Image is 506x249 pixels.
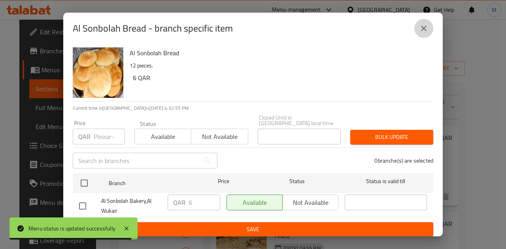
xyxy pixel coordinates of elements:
button: Not available [191,129,248,144]
span: Bulk update [357,132,427,142]
p: Current time in [GEOGRAPHIC_DATA] is [DATE] 4:32:55 PM [73,105,433,112]
span: Status [256,176,338,186]
span: Not available [194,131,245,142]
h6: 6 QAR [133,72,427,83]
span: Al Sonbolah Bakery,Al Wukair [101,196,161,216]
p: 12 pieces. [130,61,427,71]
p: QAR [173,198,185,207]
input: Please enter price [189,195,220,210]
div: Menu status is updated successfully [28,224,115,233]
button: Save [73,222,433,237]
span: Branch [109,178,191,188]
h6: Al Sonbolah Bread [130,47,427,58]
span: Price [197,176,250,186]
img: Al Sonbolah Bread [73,47,123,98]
p: 0 branche(s) are selected [374,157,433,165]
button: close [414,19,433,38]
button: Bulk update [350,130,433,144]
span: Available [138,131,188,142]
input: Please enter price [94,129,125,144]
button: Available [134,129,191,144]
p: QAR [78,132,91,141]
h2: Al Sonbolah Bread - branch specific item [73,22,233,35]
span: Save [79,225,427,234]
input: Search in branches [73,153,199,168]
span: Status is valid till [345,176,427,186]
